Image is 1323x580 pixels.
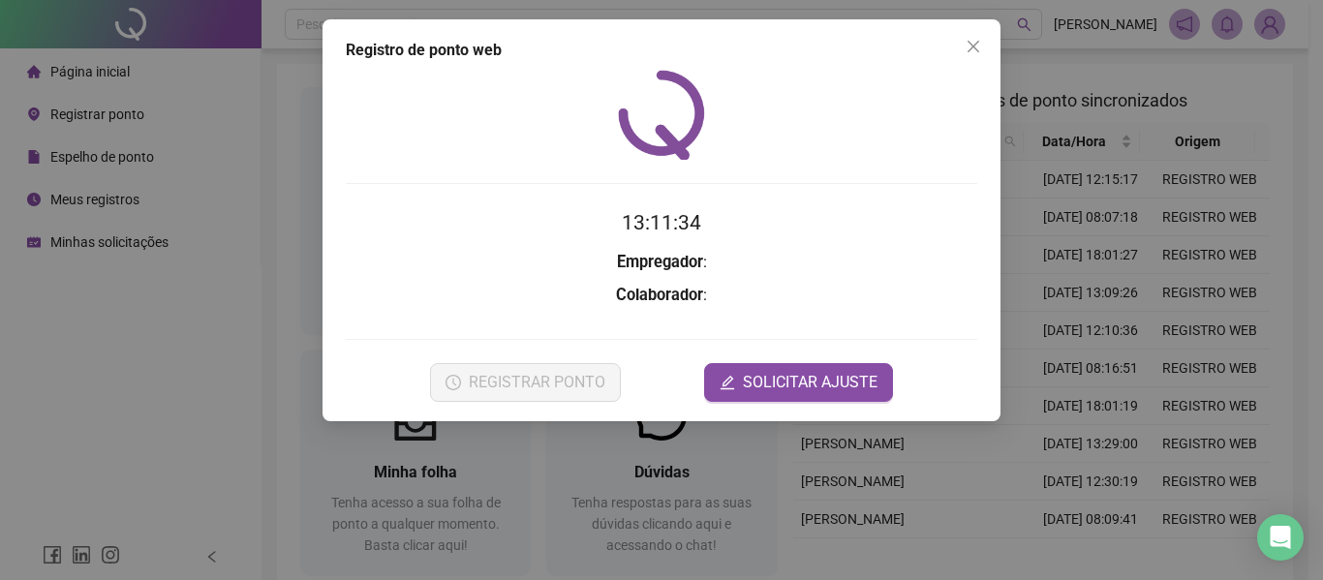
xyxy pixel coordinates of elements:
button: REGISTRAR PONTO [430,363,621,402]
span: close [966,39,981,54]
h3: : [346,283,977,308]
time: 13:11:34 [622,211,701,234]
strong: Empregador [617,253,703,271]
img: QRPoint [618,70,705,160]
strong: Colaborador [616,286,703,304]
div: Open Intercom Messenger [1257,514,1304,561]
button: Close [958,31,989,62]
button: editSOLICITAR AJUSTE [704,363,893,402]
div: Registro de ponto web [346,39,977,62]
span: SOLICITAR AJUSTE [743,371,877,394]
span: edit [720,375,735,390]
h3: : [346,250,977,275]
